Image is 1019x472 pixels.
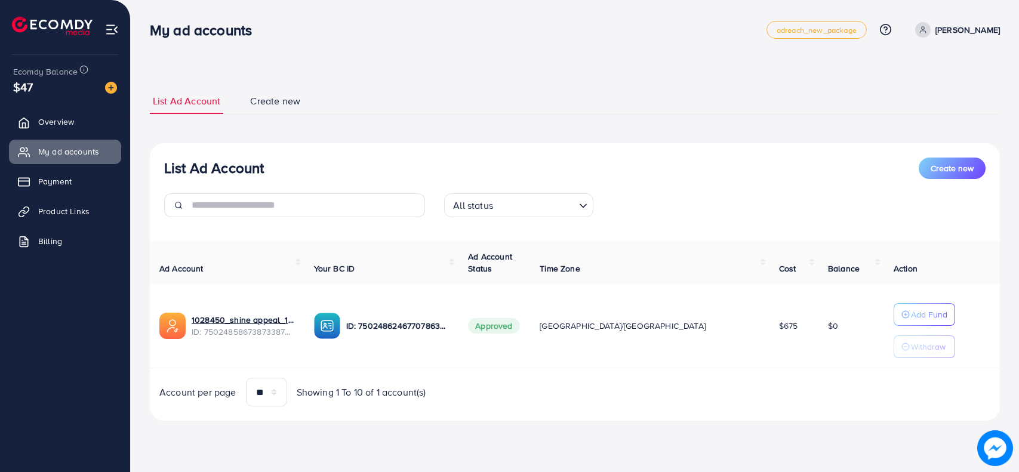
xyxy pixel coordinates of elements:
[894,263,918,274] span: Action
[250,94,300,108] span: Create new
[779,320,798,332] span: $675
[38,146,99,158] span: My ad accounts
[894,335,955,358] button: Withdraw
[314,313,340,339] img: ic-ba-acc.ded83a64.svg
[105,23,119,36] img: menu
[153,94,220,108] span: List Ad Account
[38,175,72,187] span: Payment
[38,235,62,247] span: Billing
[38,116,74,128] span: Overview
[192,326,295,338] span: ID: 7502485867387338759
[314,263,355,274] span: Your BC ID
[977,430,1013,466] img: image
[38,205,90,217] span: Product Links
[468,318,519,334] span: Approved
[828,320,838,332] span: $0
[9,140,121,163] a: My ad accounts
[159,263,204,274] span: Ad Account
[164,159,264,177] h3: List Ad Account
[150,21,261,39] h3: My ad accounts
[894,303,955,326] button: Add Fund
[192,314,295,326] a: 1028450_shine appeal_1746808772166
[540,263,580,274] span: Time Zone
[9,199,121,223] a: Product Links
[12,17,93,35] img: logo
[13,78,33,95] span: $47
[828,263,860,274] span: Balance
[919,158,986,179] button: Create new
[911,307,947,322] p: Add Fund
[9,229,121,253] a: Billing
[346,319,450,333] p: ID: 7502486246770786320
[766,21,867,39] a: adreach_new_package
[911,340,946,354] p: Withdraw
[297,385,426,399] span: Showing 1 To 10 of 1 account(s)
[105,82,117,94] img: image
[910,22,1000,38] a: [PERSON_NAME]
[451,197,495,214] span: All status
[159,385,236,399] span: Account per page
[935,23,1000,37] p: [PERSON_NAME]
[497,195,574,214] input: Search for option
[779,263,796,274] span: Cost
[444,193,593,217] div: Search for option
[192,314,295,338] div: <span class='underline'>1028450_shine appeal_1746808772166</span></br>7502485867387338759
[159,313,186,339] img: ic-ads-acc.e4c84228.svg
[9,110,121,134] a: Overview
[777,26,857,34] span: adreach_new_package
[931,162,974,174] span: Create new
[9,169,121,193] a: Payment
[468,251,512,274] span: Ad Account Status
[540,320,706,332] span: [GEOGRAPHIC_DATA]/[GEOGRAPHIC_DATA]
[13,66,78,78] span: Ecomdy Balance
